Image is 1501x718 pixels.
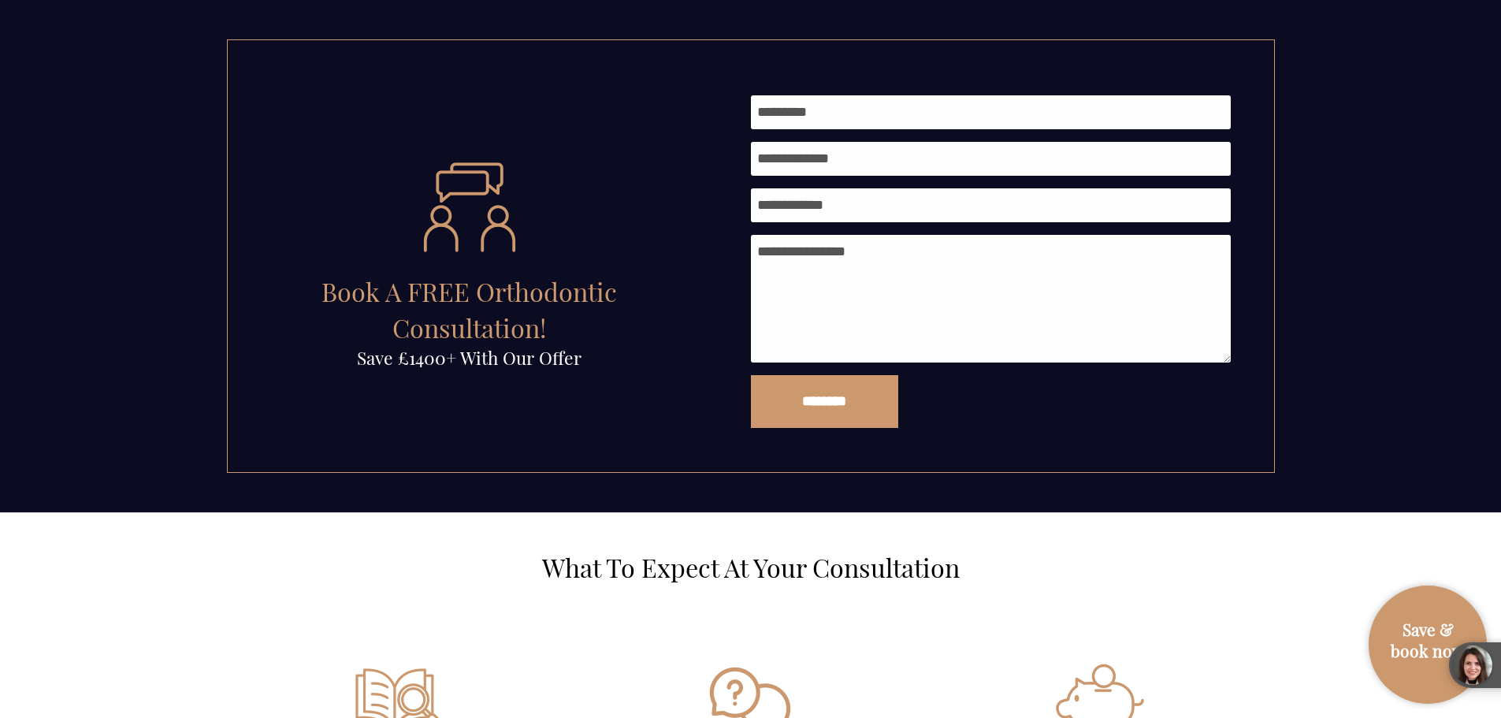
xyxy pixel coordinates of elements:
h2: Book A FREE Orthodontic Consultation! [259,273,680,345]
form: Form [751,95,1243,441]
h5: Save £1400+ With Our Offer [259,345,680,370]
h2: What To Expect At Your Consultation [239,552,1263,583]
a: Save & book now [1377,619,1479,687]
